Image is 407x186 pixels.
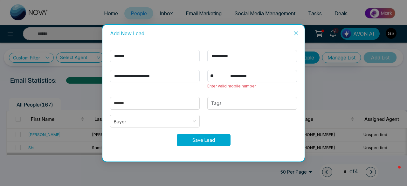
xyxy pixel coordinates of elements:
[287,25,305,42] button: Close
[293,31,299,36] span: close
[114,117,196,125] span: Buyer
[177,134,231,146] button: Save Lead
[207,84,256,88] span: Enter valid mobile number
[110,30,297,37] div: Add New Lead
[385,164,401,180] iframe: Intercom live chat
